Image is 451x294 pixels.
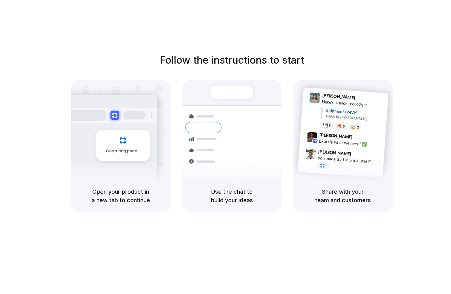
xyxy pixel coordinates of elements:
span: [PERSON_NAME] [322,92,355,101]
span: [PERSON_NAME] [319,131,352,140]
span: 8 [328,124,330,127]
div: Here's a quick prototype [321,98,384,109]
h1: Follow the instructions to start [160,53,304,68]
div: 🤯 [351,125,356,129]
span: 9:41 AM [357,95,370,102]
span: Capturing page [106,148,141,154]
span: 9:47 AM [353,151,366,159]
span: 3 [357,126,359,129]
span: 5 [342,125,345,128]
h5: Use the chat to build your ideas [190,187,274,204]
span: 1 [325,164,328,168]
span: [PERSON_NAME] [318,148,351,157]
span: 9:42 AM [354,134,367,142]
h5: Open your product in a new tab to continue [79,187,163,204]
div: Shipments MVP [326,107,384,118]
div: Added by [PERSON_NAME] [325,113,383,123]
h5: Share with your team and customers [301,187,385,204]
div: Exactly what we need! ✅ [319,138,382,148]
div: you made that in 5 minutes?! [318,155,380,165]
